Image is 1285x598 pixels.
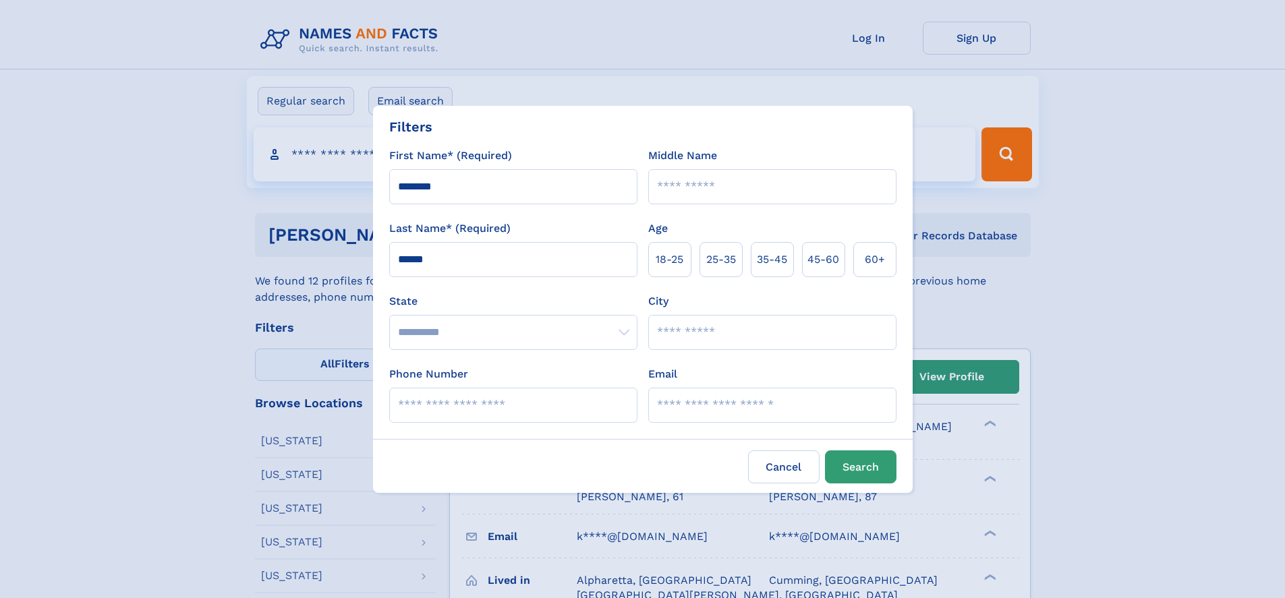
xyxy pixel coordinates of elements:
[389,220,511,237] label: Last Name* (Required)
[656,251,683,268] span: 18‑25
[757,251,787,268] span: 35‑45
[389,366,468,382] label: Phone Number
[865,251,885,268] span: 60+
[825,450,896,483] button: Search
[648,220,668,237] label: Age
[748,450,820,483] label: Cancel
[389,148,512,164] label: First Name* (Required)
[648,148,717,164] label: Middle Name
[648,366,677,382] label: Email
[389,293,637,309] label: State
[389,117,432,137] div: Filters
[706,251,736,268] span: 25‑35
[648,293,668,309] label: City
[807,251,839,268] span: 45‑60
